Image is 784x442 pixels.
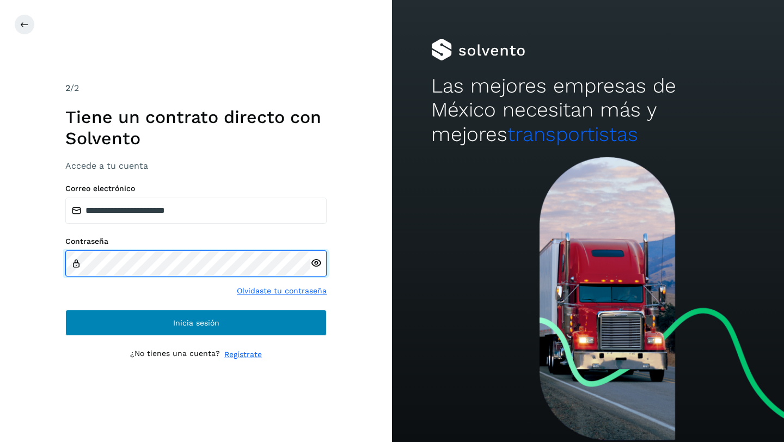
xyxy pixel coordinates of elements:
[65,83,70,93] span: 2
[65,310,327,336] button: Inicia sesión
[65,161,327,171] h3: Accede a tu cuenta
[65,82,327,95] div: /2
[507,122,638,146] span: transportistas
[173,319,219,327] span: Inicia sesión
[224,349,262,360] a: Regístrate
[65,184,327,193] label: Correo electrónico
[65,107,327,149] h1: Tiene un contrato directo con Solvento
[431,74,745,146] h2: Las mejores empresas de México necesitan más y mejores
[130,349,220,360] p: ¿No tienes una cuenta?
[65,237,327,246] label: Contraseña
[237,285,327,297] a: Olvidaste tu contraseña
